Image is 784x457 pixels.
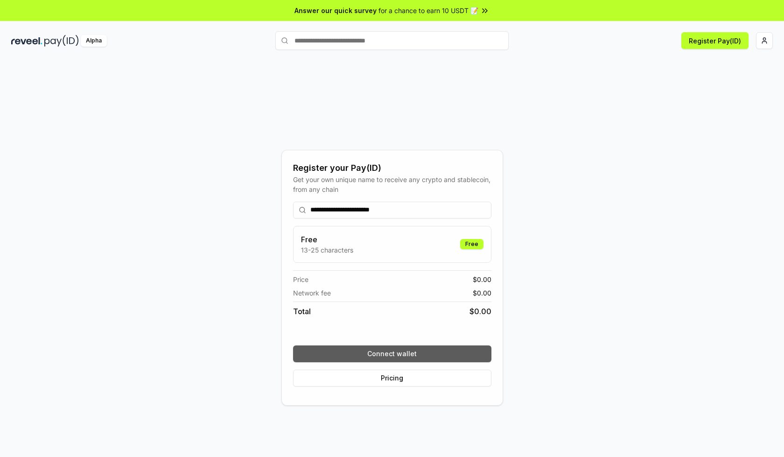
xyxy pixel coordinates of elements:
p: 13-25 characters [301,245,353,255]
button: Pricing [293,370,491,387]
span: Price [293,274,308,284]
button: Register Pay(ID) [681,32,749,49]
span: $ 0.00 [473,274,491,284]
div: Get your own unique name to receive any crypto and stablecoin, from any chain [293,175,491,194]
span: $ 0.00 [469,306,491,317]
img: pay_id [44,35,79,47]
div: Free [460,239,483,249]
div: Register your Pay(ID) [293,162,491,175]
span: Network fee [293,288,331,298]
span: Answer our quick survey [294,6,377,15]
h3: Free [301,234,353,245]
span: Total [293,306,311,317]
span: for a chance to earn 10 USDT 📝 [378,6,478,15]
span: $ 0.00 [473,288,491,298]
div: Alpha [81,35,107,47]
img: reveel_dark [11,35,42,47]
button: Connect wallet [293,345,491,362]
